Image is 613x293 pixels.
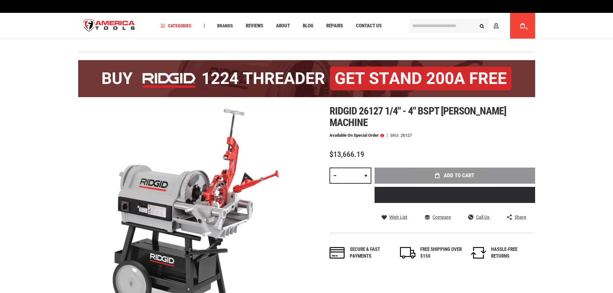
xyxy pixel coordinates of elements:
[323,22,346,30] a: Repairs
[476,20,488,32] button: Search
[78,14,141,38] img: America Tools
[401,133,412,137] div: 26127
[526,27,528,30] span: 0
[276,23,290,28] span: About
[330,247,345,259] img: payments
[382,214,407,220] a: Wish List
[217,23,233,28] span: Brands
[78,14,141,38] a: store logo
[389,215,407,219] span: Wish List
[214,22,236,30] a: Brands
[390,133,401,137] strong: SKU
[476,215,489,219] span: Call Us
[491,246,533,260] div: HASSLE-FREE RETURNS
[468,214,489,220] a: Call Us
[330,133,384,138] p: Available on Special Order
[515,215,526,219] span: Share
[273,22,293,30] a: About
[326,23,343,28] span: Repairs
[356,23,382,28] span: Contact Us
[400,247,415,259] img: shipping
[350,246,392,260] div: Secure & fast payments
[516,13,529,39] a: 0
[420,246,462,260] div: FREE SHIPPING OVER $150
[161,23,191,28] span: Categories
[78,60,535,97] img: BOGO: Buy the RIDGID® 1224 Threader (26092), get the 92467 200A Stand FREE!
[246,23,263,28] span: Reviews
[300,22,316,30] a: Blog
[330,150,364,159] span: $13,666.19
[243,22,266,30] a: Reviews
[353,22,385,30] a: Contact Us
[471,247,486,259] img: returns
[303,23,313,28] span: Blog
[330,105,506,129] span: Ridgid 26127 1/4" - 4" bspt [PERSON_NAME] machine
[432,215,451,219] span: Compare
[158,22,194,30] a: Categories
[425,214,451,220] a: Compare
